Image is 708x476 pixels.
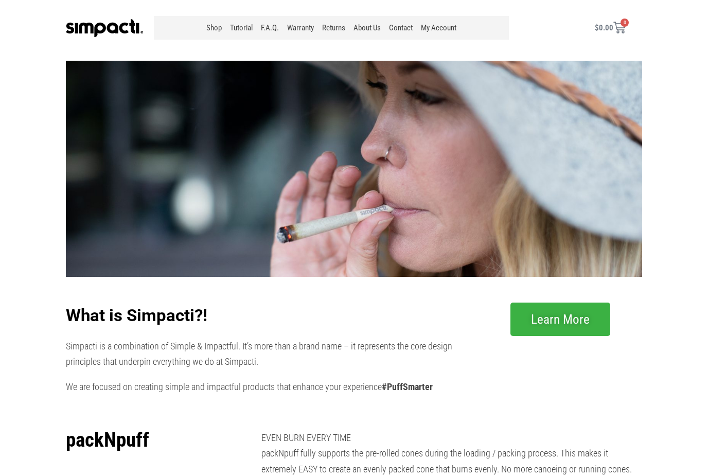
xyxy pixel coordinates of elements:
b: packNpuff [66,428,149,452]
a: My Account [417,16,461,40]
a: Learn More [510,303,610,336]
p: Simpacti is a combination of Simple & Impactful. It’s more than a brand name – it represents the ... [66,339,471,370]
a: F.A.Q. [257,16,283,40]
a: Shop [202,16,226,40]
span: $ [595,23,599,32]
b: What is Simpacti?! [66,305,207,325]
a: Tutorial [226,16,257,40]
bdi: 0.00 [595,23,613,32]
a: Warranty [283,16,318,40]
span: We are focused on creating simple and impactful products that enhance your experience [66,381,433,392]
span: Learn More [531,313,590,326]
b: #PuffSmarter [382,381,433,392]
a: Returns [318,16,349,40]
img: Even Pack Even Burn [66,61,642,277]
span: 0 [621,19,629,27]
a: About Us [349,16,385,40]
a: Contact [385,16,417,40]
a: $0.00 0 [582,15,638,40]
